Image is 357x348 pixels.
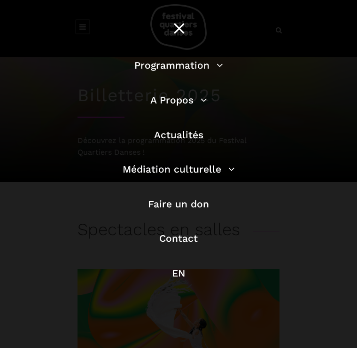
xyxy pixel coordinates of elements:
[154,129,203,141] a: Actualités
[134,59,223,71] a: Programmation
[123,163,235,175] a: Médiation culturelle
[148,198,209,210] a: Faire un don
[172,267,185,279] a: EN
[150,94,207,106] a: A Propos
[159,232,198,244] a: Contact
